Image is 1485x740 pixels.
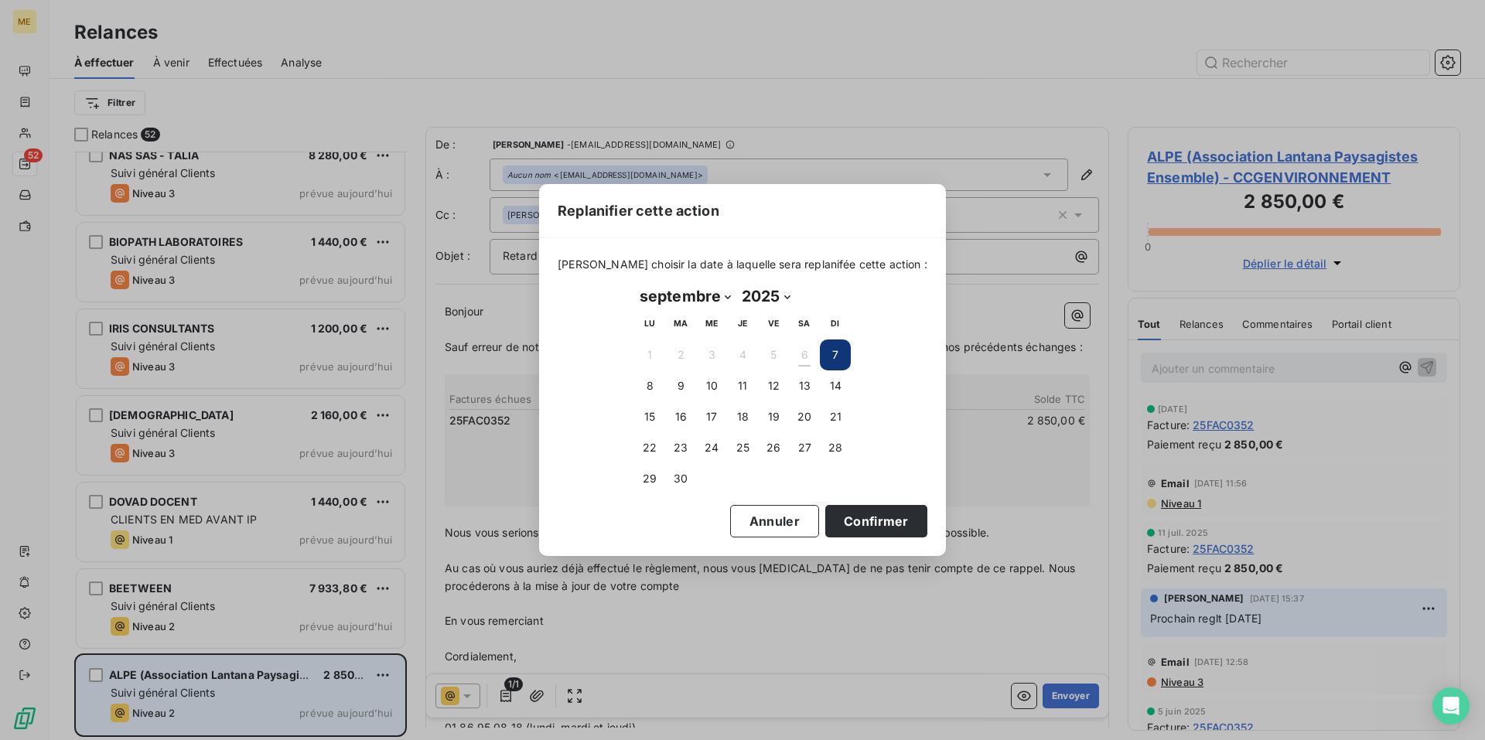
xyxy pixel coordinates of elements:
button: 16 [665,401,696,432]
button: 19 [758,401,789,432]
button: 9 [665,370,696,401]
button: 1 [634,339,665,370]
button: 28 [820,432,851,463]
button: 25 [727,432,758,463]
button: 15 [634,401,665,432]
th: samedi [789,309,820,339]
th: lundi [634,309,665,339]
th: mardi [665,309,696,339]
button: 12 [758,370,789,401]
th: dimanche [820,309,851,339]
button: 18 [727,401,758,432]
button: 17 [696,401,727,432]
button: 7 [820,339,851,370]
button: 21 [820,401,851,432]
span: Replanifier cette action [558,200,719,221]
button: 20 [789,401,820,432]
button: Confirmer [825,505,927,537]
button: 14 [820,370,851,401]
button: 13 [789,370,820,401]
button: 3 [696,339,727,370]
button: 2 [665,339,696,370]
div: Open Intercom Messenger [1432,687,1470,725]
span: [PERSON_NAME] choisir la date à laquelle sera replanifée cette action : [558,257,927,272]
button: 23 [665,432,696,463]
button: 4 [727,339,758,370]
button: 29 [634,463,665,494]
button: 26 [758,432,789,463]
button: 22 [634,432,665,463]
button: 10 [696,370,727,401]
button: 30 [665,463,696,494]
button: Annuler [730,505,819,537]
button: 8 [634,370,665,401]
button: 5 [758,339,789,370]
button: 27 [789,432,820,463]
button: 6 [789,339,820,370]
th: mercredi [696,309,727,339]
button: 24 [696,432,727,463]
th: vendredi [758,309,789,339]
button: 11 [727,370,758,401]
th: jeudi [727,309,758,339]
